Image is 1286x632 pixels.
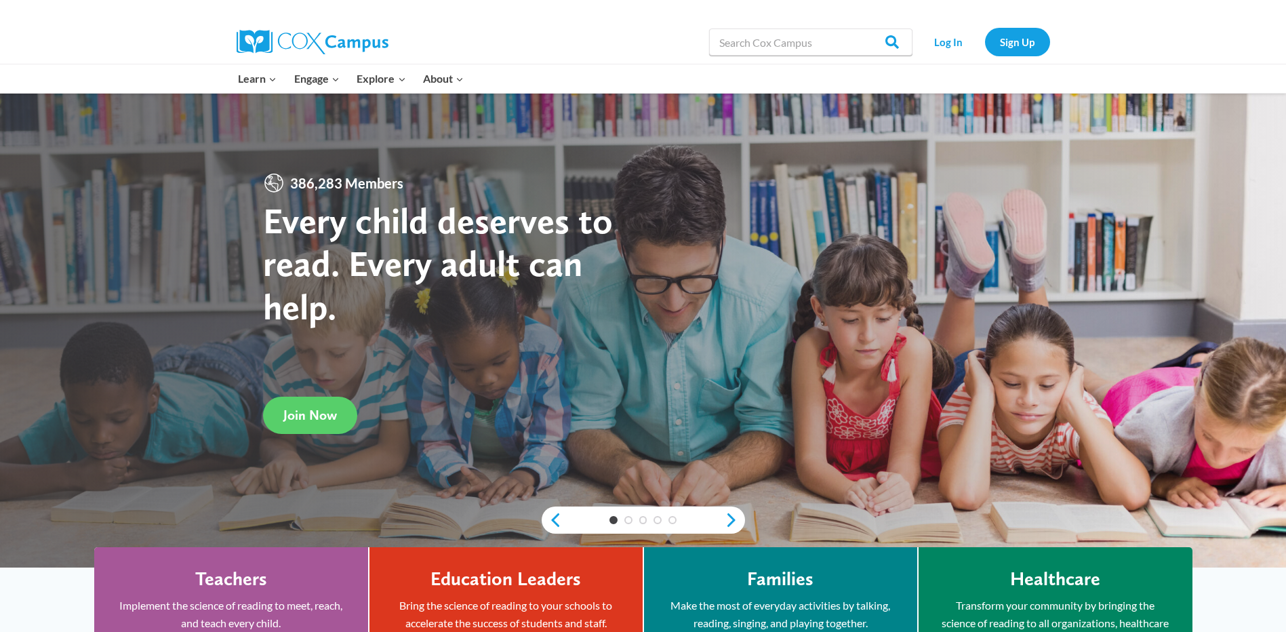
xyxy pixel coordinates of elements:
[237,30,388,54] img: Cox Campus
[390,597,622,631] p: Bring the science of reading to your schools to accelerate the success of students and staff.
[195,568,267,591] h4: Teachers
[668,516,677,524] a: 5
[423,70,464,87] span: About
[230,64,473,93] nav: Primary Navigation
[1010,568,1100,591] h4: Healthcare
[664,597,897,631] p: Make the most of everyday activities by talking, reading, singing, and playing together.
[283,407,337,423] span: Join Now
[747,568,813,591] h4: Families
[654,516,662,524] a: 4
[725,512,745,528] a: next
[624,516,632,524] a: 2
[985,28,1050,56] a: Sign Up
[709,28,912,56] input: Search Cox Campus
[609,516,618,524] a: 1
[542,512,562,528] a: previous
[115,597,348,631] p: Implement the science of reading to meet, reach, and teach every child.
[285,172,409,194] span: 386,283 Members
[357,70,405,87] span: Explore
[294,70,340,87] span: Engage
[263,199,613,328] strong: Every child deserves to read. Every adult can help.
[263,397,357,434] a: Join Now
[919,28,1050,56] nav: Secondary Navigation
[639,516,647,524] a: 3
[238,70,277,87] span: Learn
[542,507,745,534] div: content slider buttons
[430,568,581,591] h4: Education Leaders
[919,28,978,56] a: Log In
